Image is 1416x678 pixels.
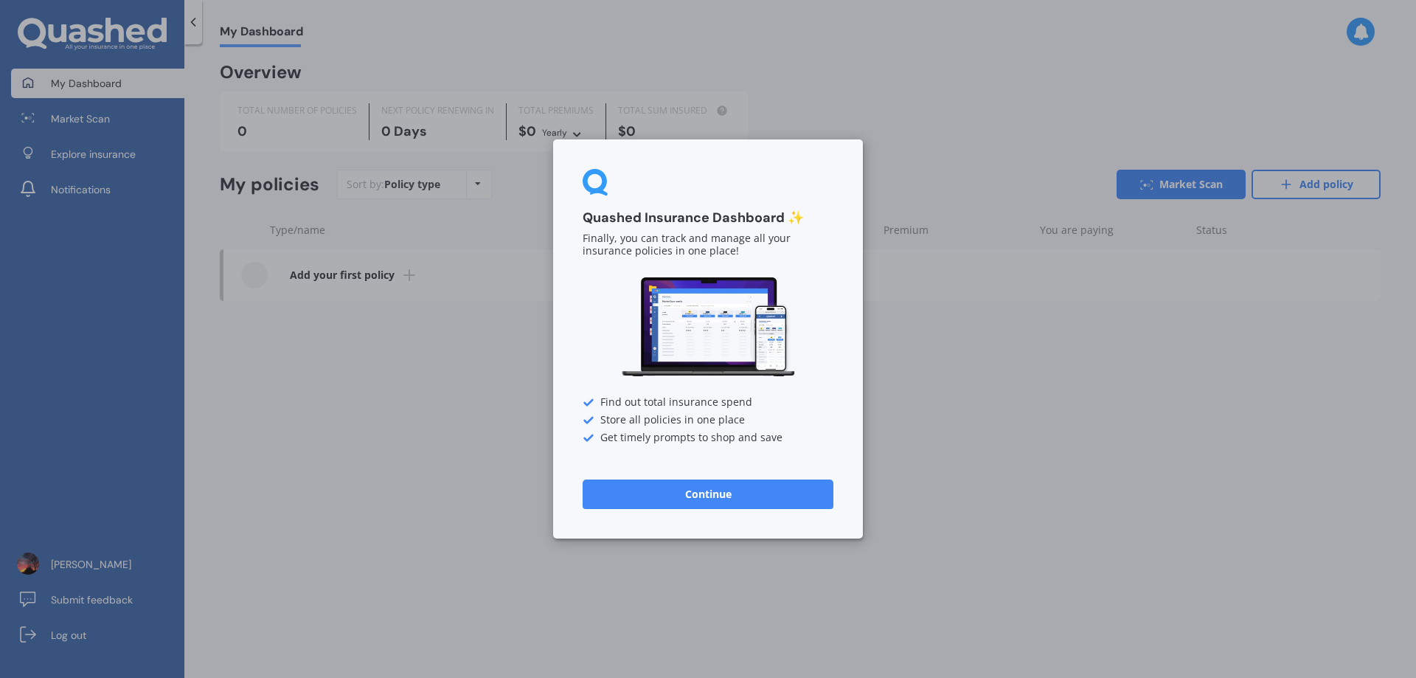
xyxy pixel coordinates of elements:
[583,397,833,409] div: Find out total insurance spend
[583,415,833,426] div: Store all policies in one place
[583,210,833,226] h3: Quashed Insurance Dashboard ✨
[583,233,833,258] p: Finally, you can track and manage all your insurance policies in one place!
[619,275,796,379] img: Dashboard
[583,480,833,509] button: Continue
[583,432,833,444] div: Get timely prompts to shop and save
